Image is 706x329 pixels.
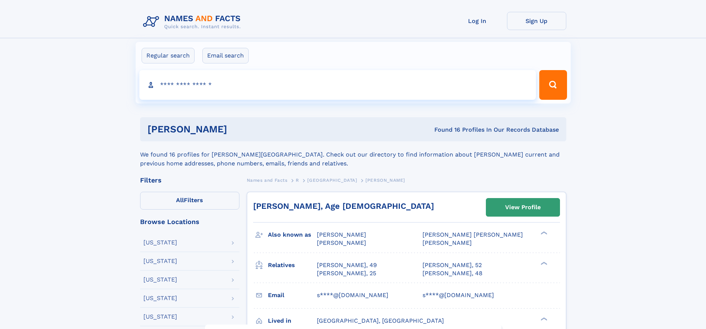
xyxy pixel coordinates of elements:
span: All [176,197,184,204]
h3: Email [268,289,317,302]
span: [PERSON_NAME] [317,231,366,238]
span: [PERSON_NAME] [317,239,366,246]
div: Found 16 Profiles In Our Records Database [331,126,559,134]
button: Search Button [539,70,567,100]
div: Browse Locations [140,218,239,225]
span: [PERSON_NAME] [PERSON_NAME] [422,231,523,238]
h3: Relatives [268,259,317,272]
div: [US_STATE] [143,258,177,264]
div: [US_STATE] [143,314,177,320]
a: Log In [448,12,507,30]
h3: Lived in [268,315,317,327]
span: [GEOGRAPHIC_DATA] [307,178,357,183]
a: [GEOGRAPHIC_DATA] [307,175,357,185]
div: We found 16 profiles for [PERSON_NAME][GEOGRAPHIC_DATA]. Check out our directory to find informat... [140,141,566,168]
span: R [296,178,299,183]
div: ❯ [539,231,548,236]
a: [PERSON_NAME], 52 [422,261,482,269]
label: Email search [202,48,249,63]
a: [PERSON_NAME], 49 [317,261,377,269]
div: [US_STATE] [143,295,177,301]
a: Names and Facts [247,175,288,185]
h3: Also known as [268,228,317,241]
a: [PERSON_NAME], 48 [422,269,483,277]
h1: [PERSON_NAME] [148,125,331,134]
a: [PERSON_NAME], Age [DEMOGRAPHIC_DATA] [253,201,434,211]
div: View Profile [505,199,541,216]
a: R [296,175,299,185]
a: View Profile [486,198,560,216]
div: ❯ [539,261,548,266]
span: [PERSON_NAME] [422,239,472,246]
img: Logo Names and Facts [140,12,247,32]
a: Sign Up [507,12,566,30]
span: [GEOGRAPHIC_DATA], [GEOGRAPHIC_DATA] [317,317,444,324]
label: Filters [140,192,239,210]
div: [US_STATE] [143,240,177,246]
a: [PERSON_NAME], 25 [317,269,376,277]
div: [US_STATE] [143,277,177,283]
div: ❯ [539,316,548,321]
span: [PERSON_NAME] [365,178,405,183]
input: search input [139,70,536,100]
div: Filters [140,177,239,184]
label: Regular search [142,48,195,63]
